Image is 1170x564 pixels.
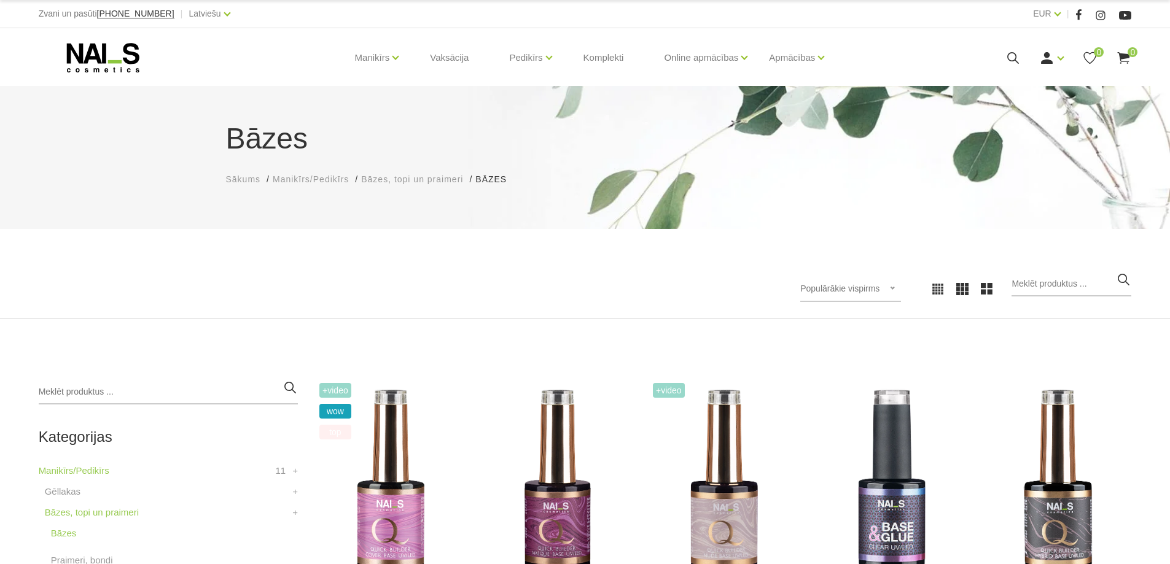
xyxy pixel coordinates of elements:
a: + [292,463,298,478]
a: Bāzes, topi un praimeri [45,505,139,520]
span: top [319,425,351,439]
h1: Bāzes [226,117,945,161]
li: Bāzes [475,173,519,186]
a: EUR [1033,6,1051,21]
span: 0 [1094,47,1104,57]
input: Meklēt produktus ... [1012,272,1131,296]
a: Sākums [226,173,261,186]
span: 11 [275,463,286,478]
a: Online apmācības [664,33,738,82]
a: Komplekti [574,28,634,87]
input: Meklēt produktus ... [39,380,298,404]
span: | [181,6,183,21]
a: + [292,484,298,499]
a: Manikīrs [355,33,390,82]
a: Bāzes, topi un praimeri [361,173,463,186]
a: Vaksācija [420,28,478,87]
a: Manikīrs/Pedikīrs [39,463,109,478]
a: + [292,505,298,520]
a: Apmācības [769,33,815,82]
span: +Video [653,383,685,398]
a: Gēllakas [45,484,80,499]
span: | [1067,6,1069,21]
a: 0 [1082,50,1098,66]
a: Bāzes [51,526,77,541]
span: Bāzes, topi un praimeri [361,174,463,184]
span: wow [319,404,351,419]
span: 0 [1128,47,1137,57]
a: [PHONE_NUMBER] [97,9,174,18]
a: Pedikīrs [509,33,542,82]
a: 0 [1116,50,1131,66]
div: Zvani un pasūti [39,6,174,21]
span: Populārākie vispirms [800,284,879,293]
h2: Kategorijas [39,429,298,445]
span: +Video [319,383,351,398]
span: Sākums [226,174,261,184]
a: Latviešu [189,6,221,21]
span: Manikīrs/Pedikīrs [273,174,349,184]
a: Manikīrs/Pedikīrs [273,173,349,186]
